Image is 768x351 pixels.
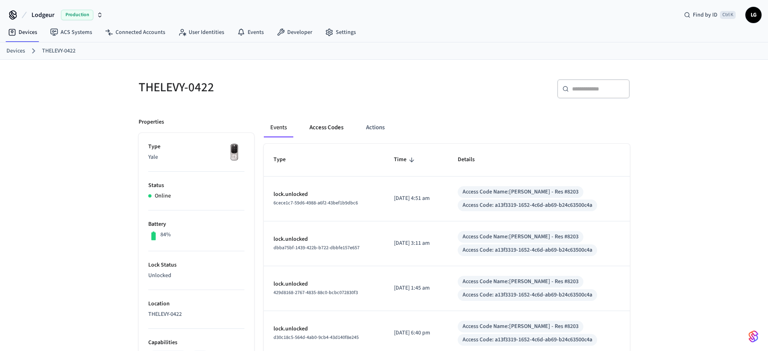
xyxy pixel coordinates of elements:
[148,143,244,151] p: Type
[61,10,93,20] span: Production
[148,181,244,190] p: Status
[693,11,718,19] span: Find by ID
[360,118,391,137] button: Actions
[274,334,359,341] span: d30c18c5-564d-4ab0-9cb4-43d140f8e245
[463,201,592,210] div: Access Code: a13f3319-1652-4c6d-ab69-b24c63500c4a
[274,190,375,199] p: lock.unlocked
[319,25,362,40] a: Settings
[270,25,319,40] a: Developer
[139,79,379,96] h5: THELEVY-0422
[274,200,358,206] span: 6cece1c7-59d6-4988-a6f2-43bef1b9dbc6
[148,153,244,162] p: Yale
[274,289,358,296] span: 429d8168-2767-4835-88c0-bcbc072830f3
[160,231,171,239] p: 84%
[463,246,592,254] div: Access Code: a13f3319-1652-4c6d-ab69-b24c63500c4a
[274,325,375,333] p: lock.unlocked
[231,25,270,40] a: Events
[148,310,244,319] p: THELEVY-0422
[148,338,244,347] p: Capabilities
[463,291,592,299] div: Access Code: a13f3319-1652-4c6d-ab69-b24c63500c4a
[99,25,172,40] a: Connected Accounts
[463,188,579,196] div: Access Code Name: [PERSON_NAME] - Res #8203
[746,8,761,22] span: LG
[172,25,231,40] a: User Identities
[394,153,417,166] span: Time
[463,233,579,241] div: Access Code Name: [PERSON_NAME] - Res #8203
[148,300,244,308] p: Location
[678,8,742,22] div: Find by IDCtrl K
[463,277,579,286] div: Access Code Name: [PERSON_NAME] - Res #8203
[224,143,244,163] img: Yale Assure Touchscreen Wifi Smart Lock, Satin Nickel, Front
[274,244,360,251] span: dbba75bf-1439-422b-b722-dbbfe157e657
[44,25,99,40] a: ACS Systems
[32,10,55,20] span: Lodgeur
[264,118,293,137] button: Events
[745,7,762,23] button: LG
[42,47,76,55] a: THELEVY-0422
[139,118,164,126] p: Properties
[274,235,375,244] p: lock.unlocked
[394,284,438,292] p: [DATE] 1:45 am
[2,25,44,40] a: Devices
[463,322,579,331] div: Access Code Name: [PERSON_NAME] - Res #8203
[749,330,758,343] img: SeamLogoGradient.69752ec5.svg
[274,153,296,166] span: Type
[155,192,171,200] p: Online
[148,261,244,269] p: Lock Status
[720,11,736,19] span: Ctrl K
[394,239,438,248] p: [DATE] 3:11 am
[148,271,244,280] p: Unlocked
[394,329,438,337] p: [DATE] 6:40 pm
[6,47,25,55] a: Devices
[458,153,485,166] span: Details
[394,194,438,203] p: [DATE] 4:51 am
[303,118,350,137] button: Access Codes
[148,220,244,229] p: Battery
[463,336,592,344] div: Access Code: a13f3319-1652-4c6d-ab69-b24c63500c4a
[274,280,375,288] p: lock.unlocked
[264,118,630,137] div: ant example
